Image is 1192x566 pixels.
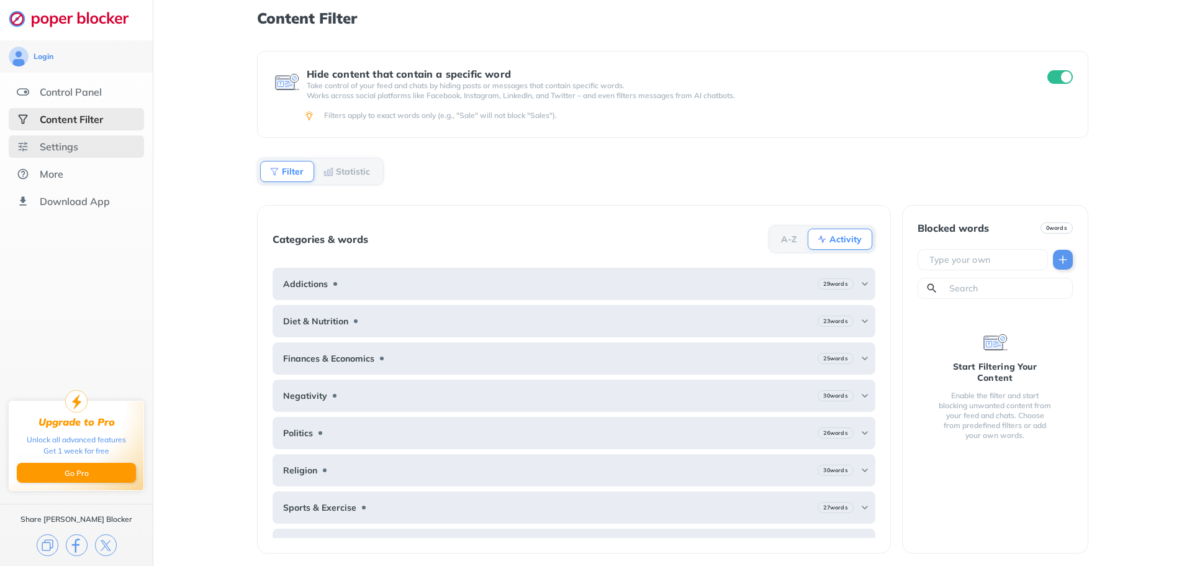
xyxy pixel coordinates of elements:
img: Activity [817,234,827,244]
div: Share [PERSON_NAME] Blocker [20,514,132,524]
div: Enable the filter and start blocking unwanted content from your feed and chats. Choose from prede... [937,391,1053,440]
input: Type your own [928,253,1042,266]
img: Filter [269,167,279,176]
div: Login [34,52,53,62]
b: Filter [282,168,304,175]
div: Blocked words [918,222,989,234]
img: download-app.svg [17,195,29,208]
b: 27 words [823,503,847,512]
img: x.svg [95,534,117,556]
img: logo-webpage.svg [9,10,142,27]
div: Get 1 week for free [43,445,109,457]
b: Statistic [336,168,370,175]
img: features.svg [17,86,29,98]
b: Religion [283,465,317,475]
b: Politics [283,428,313,438]
b: 29 words [823,280,847,288]
b: 0 words [1046,224,1067,232]
div: Control Panel [40,86,102,98]
div: Hide content that contain a specific word [307,68,1024,80]
b: Addictions [283,279,328,289]
img: copy.svg [37,534,58,556]
button: Go Pro [17,463,136,483]
b: 30 words [823,466,847,475]
img: facebook.svg [66,534,88,556]
b: 23 words [823,317,847,326]
input: Search [948,282,1067,294]
div: Filters apply to exact words only (e.g., "Sale" will not block "Sales"). [324,111,1070,121]
p: Works across social platforms like Facebook, Instagram, LinkedIn, and Twitter – and even filters ... [307,91,1024,101]
img: about.svg [17,168,29,180]
b: 26 words [823,429,847,437]
b: Finances & Economics [283,354,374,363]
img: social-selected.svg [17,113,29,126]
div: Start Filtering Your Content [937,361,1053,383]
img: Statistic [323,167,333,176]
div: Download App [40,195,110,208]
img: upgrade-to-pro.svg [65,390,88,413]
div: More [40,168,63,180]
img: avatar.svg [9,47,29,66]
h1: Content Filter [257,10,1088,26]
div: Upgrade to Pro [38,416,115,428]
p: Take control of your feed and chats by hiding posts or messages that contain specific words. [307,81,1024,91]
b: Negativity [283,391,327,401]
div: Unlock all advanced features [27,434,126,445]
div: Categories & words [273,234,368,245]
b: A-Z [781,235,797,243]
b: Sports & Exercise [283,503,356,513]
b: Diet & Nutrition [283,316,348,326]
div: Settings [40,140,78,153]
div: Content Filter [40,113,103,126]
b: Activity [829,235,862,243]
img: settings.svg [17,140,29,153]
b: 30 words [823,391,847,400]
b: 25 words [823,354,847,363]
